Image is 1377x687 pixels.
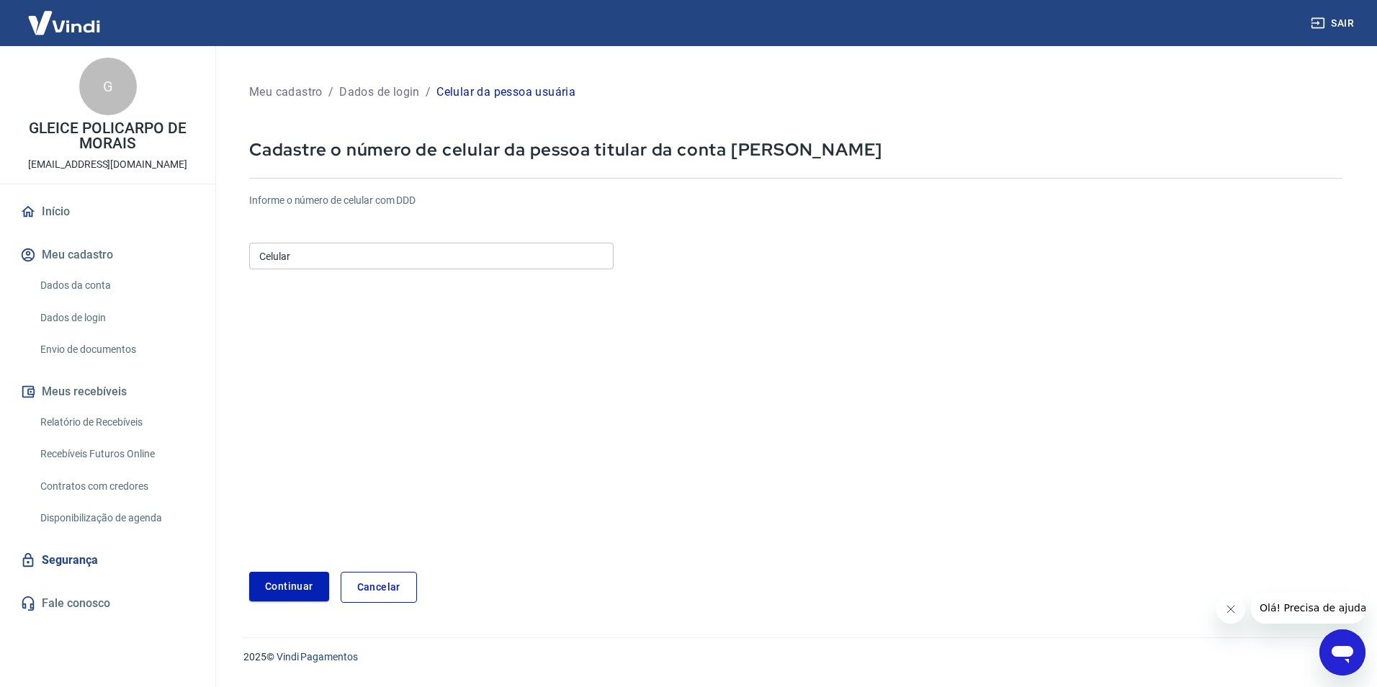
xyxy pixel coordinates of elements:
a: Disponibilização de agenda [35,503,198,533]
p: [EMAIL_ADDRESS][DOMAIN_NAME] [28,157,187,172]
p: Dados de login [339,84,420,101]
p: Meu cadastro [249,84,323,101]
button: Continuar [249,572,329,601]
p: Cadastre o número de celular da pessoa titular da conta [PERSON_NAME] [249,138,1342,161]
button: Meu cadastro [17,239,198,271]
iframe: Mensagem da empresa [1251,592,1365,624]
a: Recebíveis Futuros Online [35,439,198,469]
a: Contratos com credores [35,472,198,501]
button: Meus recebíveis [17,376,198,408]
p: 2025 © [243,650,1342,665]
div: G [79,58,137,115]
a: Cancelar [341,572,417,603]
span: Olá! Precisa de ajuda? [9,10,121,22]
a: Início [17,196,198,228]
iframe: Botão para abrir a janela de mensagens [1319,629,1365,675]
a: Fale conosco [17,588,198,619]
a: Relatório de Recebíveis [35,408,198,437]
button: Sair [1308,10,1360,37]
h6: Informe o número de celular com DDD [249,193,1342,208]
p: / [426,84,431,101]
a: Dados da conta [35,271,198,300]
a: Vindi Pagamentos [277,651,358,663]
img: Vindi [17,1,111,45]
a: Envio de documentos [35,335,198,364]
a: Dados de login [35,303,198,333]
a: Segurança [17,544,198,576]
iframe: Fechar mensagem [1216,595,1245,624]
p: GLEICE POLICARPO DE MORAIS [12,121,204,151]
p: Celular da pessoa usuária [436,84,575,101]
p: / [328,84,333,101]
